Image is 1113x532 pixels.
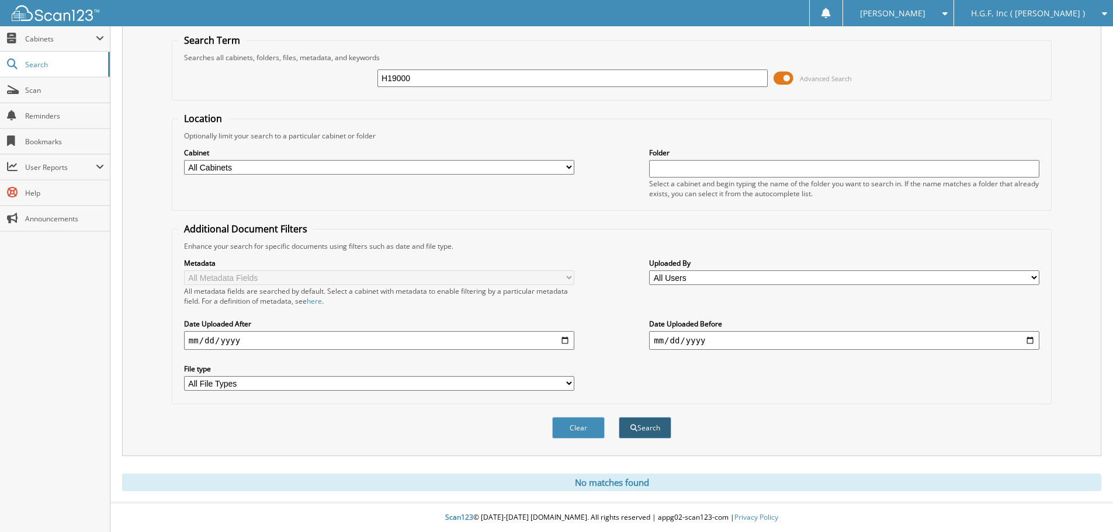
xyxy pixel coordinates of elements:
button: Search [619,417,671,439]
a: Privacy Policy [734,512,778,522]
span: Announcements [25,214,104,224]
label: Uploaded By [649,258,1039,268]
span: User Reports [25,162,96,172]
span: [PERSON_NAME] [860,10,925,17]
div: Optionally limit your search to a particular cabinet or folder [178,131,1045,141]
input: start [184,331,574,350]
legend: Location [178,112,228,125]
span: Help [25,188,104,198]
div: Searches all cabinets, folders, files, metadata, and keywords [178,53,1045,62]
div: Enhance your search for specific documents using filters such as date and file type. [178,241,1045,251]
label: Date Uploaded Before [649,319,1039,329]
label: Folder [649,148,1039,158]
label: Date Uploaded After [184,319,574,329]
span: Cabinets [25,34,96,44]
span: Search [25,60,102,69]
span: Advanced Search [800,74,852,83]
a: here [307,296,322,306]
button: Clear [552,417,605,439]
span: Scan123 [445,512,473,522]
div: Select a cabinet and begin typing the name of the folder you want to search in. If the name match... [649,179,1039,199]
label: Metadata [184,258,574,268]
span: Reminders [25,111,104,121]
img: scan123-logo-white.svg [12,5,99,21]
legend: Additional Document Filters [178,222,313,235]
label: Cabinet [184,148,574,158]
label: File type [184,364,574,374]
span: Bookmarks [25,137,104,147]
span: H.G.F, Inc ( [PERSON_NAME] ) [971,10,1085,17]
div: No matches found [122,474,1101,491]
span: Scan [25,85,104,95]
div: © [DATE]-[DATE] [DOMAIN_NAME]. All rights reserved | appg02-scan123-com | [110,503,1113,532]
input: end [649,331,1039,350]
div: All metadata fields are searched by default. Select a cabinet with metadata to enable filtering b... [184,286,574,306]
legend: Search Term [178,34,246,47]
